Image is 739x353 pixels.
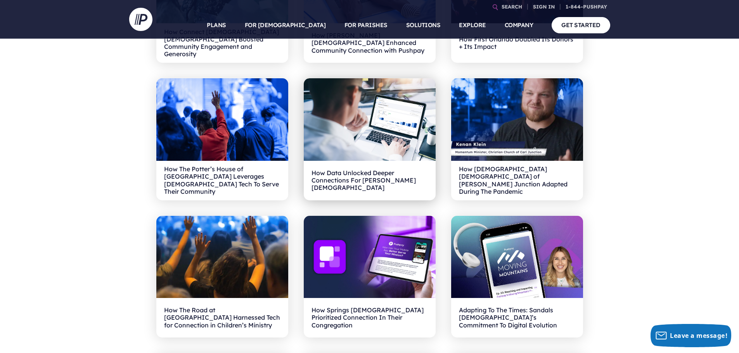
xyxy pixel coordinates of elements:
[304,216,436,338] a: Discover How Spring Church Prioritized Connection In Their Congregation How Springs [DEMOGRAPHIC_...
[164,169,280,193] h2: How The Potter’s House of [GEOGRAPHIC_DATA] Leverages [DEMOGRAPHIC_DATA] Tech To Serve Their Comm...
[670,331,727,340] span: Leave a message!
[304,216,436,298] img: Discover How Spring Church Prioritized Connection In Their Congregation
[156,216,288,338] a: How The Road at Chapel Hills Harnessed Tech for Connection in Children’s Ministry How The Road at...
[164,306,280,330] h2: How The Road at [GEOGRAPHIC_DATA] Harnessed Tech for Connection in Children’s Ministry
[156,78,288,161] img: woman in congregation with arm raised
[552,17,610,33] a: GET STARTED
[459,12,486,39] a: EXPLORE
[156,78,288,200] a: woman in congregation with arm raisedHow The Potter’s House of [GEOGRAPHIC_DATA] Leverages [DEMOG...
[312,31,428,55] h2: How [PERSON_NAME] [DEMOGRAPHIC_DATA] Enhanced Community Connection with Pushpay
[651,324,731,347] button: Leave a message!
[459,31,575,55] h2: How First Orlando Doubled Its Donors + Its Impact
[451,216,583,338] a: sandals church digital evolution podcast Adapting To The Times: Sandals [DEMOGRAPHIC_DATA]’s Comm...
[451,78,583,161] img: Discover How Christian Church of Carl Junction Adapted During The Pandemic
[304,78,436,200] a: Asbury United Methodic Church Case Study - Pushpay InsightsHow Data Unlocked Deeper Connections F...
[312,169,428,193] h2: How Data Unlocked Deeper Connections For [PERSON_NAME][DEMOGRAPHIC_DATA]
[344,12,388,39] a: FOR PARISHES
[207,12,226,39] a: PLANS
[459,306,575,330] h2: Adapting To The Times: Sandals [DEMOGRAPHIC_DATA]’s Commitment To Digital Evolution
[156,216,288,298] img: How The Road at Chapel Hills Harnessed Tech for Connection in Children’s Ministry
[312,306,428,330] h2: How Springs [DEMOGRAPHIC_DATA] Prioritized Connection In Their Congregation
[304,78,436,161] img: Asbury United Methodic Church Case Study - Pushpay Insights
[451,78,583,200] a: Discover How Christian Church of Carl Junction Adapted During The Pandemic How [DEMOGRAPHIC_DATA]...
[451,216,583,298] img: sandals church digital evolution podcast
[164,31,280,55] h2: How Connect [DEMOGRAPHIC_DATA] [DEMOGRAPHIC_DATA] Boosted Community Engagement and Generosity
[459,169,575,193] h2: How [DEMOGRAPHIC_DATA] [DEMOGRAPHIC_DATA] of [PERSON_NAME] Junction Adapted During The Pandemic
[245,12,326,39] a: FOR [DEMOGRAPHIC_DATA]
[406,12,441,39] a: SOLUTIONS
[505,12,533,39] a: COMPANY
